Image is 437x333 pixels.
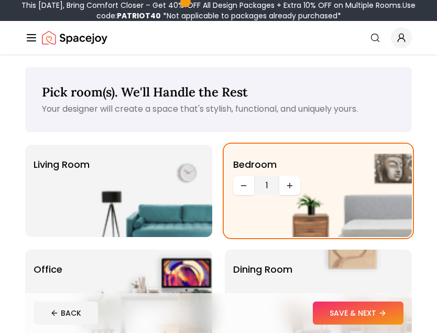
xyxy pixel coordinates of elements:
[25,21,412,55] nav: Global
[258,179,275,192] span: 1
[42,84,248,100] span: Pick room(s). We'll Handle the Rest
[233,157,277,172] p: Bedroom
[42,27,107,48] a: Spacejoy
[42,103,395,115] p: Your designer will create a space that's stylish, functional, and uniquely yours.
[78,145,212,237] img: Living Room
[161,10,341,21] span: *Not applicable to packages already purchased*
[278,145,412,237] img: Bedroom
[233,262,292,277] p: Dining Room
[34,262,62,277] p: Office
[34,157,90,172] p: Living Room
[313,302,403,325] button: SAVE & NEXT
[233,176,254,195] button: Decrease quantity
[42,27,107,48] img: Spacejoy Logo
[117,10,161,21] b: PATRIOT40
[34,302,98,325] button: BACK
